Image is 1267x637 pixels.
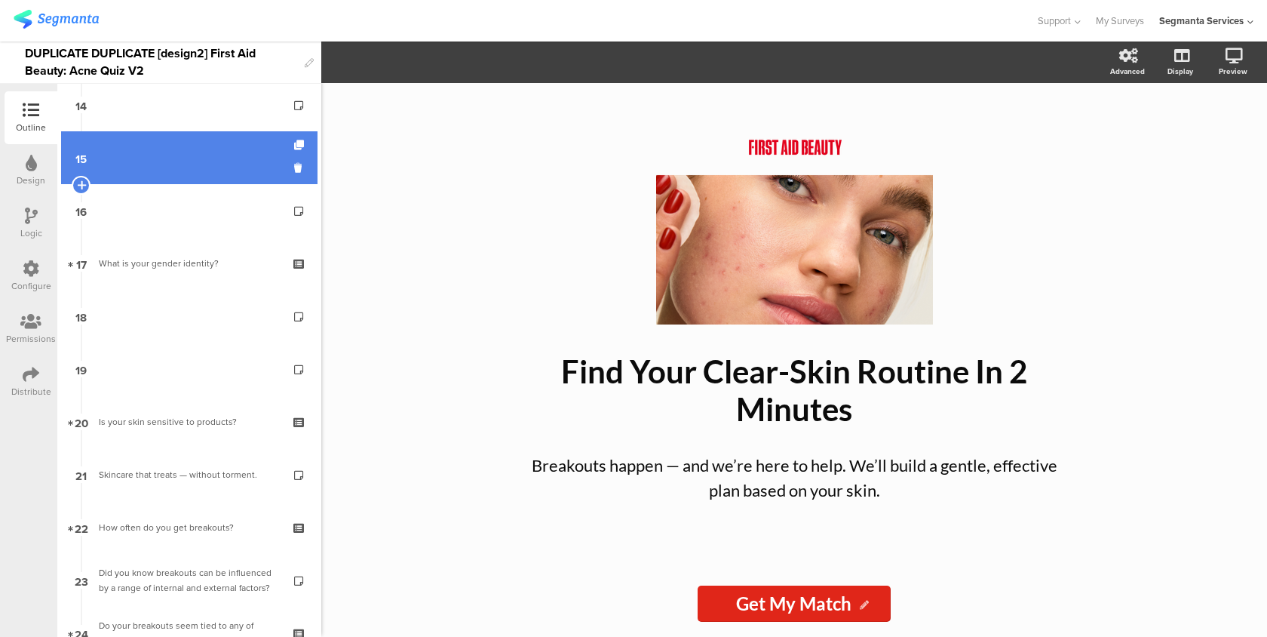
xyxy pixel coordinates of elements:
[515,352,1073,428] p: Find Your Clear-Skin Routine In 2 Minutes
[61,343,318,395] a: 19
[294,140,307,150] i: Duplicate
[1110,66,1145,77] div: Advanced
[75,308,87,325] span: 18
[61,554,318,607] a: 23 Did you know breakouts can be influenced by a range of internal and external factors?
[1038,14,1071,28] span: Support
[75,202,87,219] span: 16
[11,385,51,399] div: Distribute
[75,466,87,483] span: 21
[61,501,318,554] a: 22 How often do you get breakouts?
[61,237,318,290] a: 17 What is your gender identity?
[20,226,42,240] div: Logic
[75,414,88,430] span: 20
[61,395,318,448] a: 20 Is your skin sensitive to products?
[75,361,87,377] span: 19
[698,586,890,622] input: Start
[61,131,318,184] a: 15
[11,279,51,293] div: Configure
[76,255,87,272] span: 17
[61,290,318,343] a: 18
[1219,66,1247,77] div: Preview
[61,78,318,131] a: 14
[75,519,88,536] span: 22
[75,572,88,589] span: 23
[99,256,279,271] div: What is your gender identity?
[1167,66,1193,77] div: Display
[99,467,279,482] div: Skincare that treats — without torment.
[25,42,297,83] div: DUPLICATE DUPLICATE [design2] First Aid Beauty: Acne Quiz V2
[17,174,45,187] div: Design
[99,414,279,429] div: Is your skin sensitive to products?
[99,520,279,535] div: How often do you get breakouts?
[14,10,99,29] img: segmanta logo
[99,565,279,595] div: Did you know breakouts can be influenced by a range of internal and external factors?
[1159,14,1244,28] div: Segmanta Services
[61,184,318,237] a: 16
[16,121,46,134] div: Outline
[75,149,87,166] span: 15
[61,448,318,501] a: 21 Skincare that treats — without torment.
[530,453,1058,503] p: Breakouts happen — and we’re here to help. We’ll build a gentle, effective plan based on your skin.
[6,332,56,346] div: Permissions
[75,97,87,113] span: 14
[294,161,307,175] i: Delete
